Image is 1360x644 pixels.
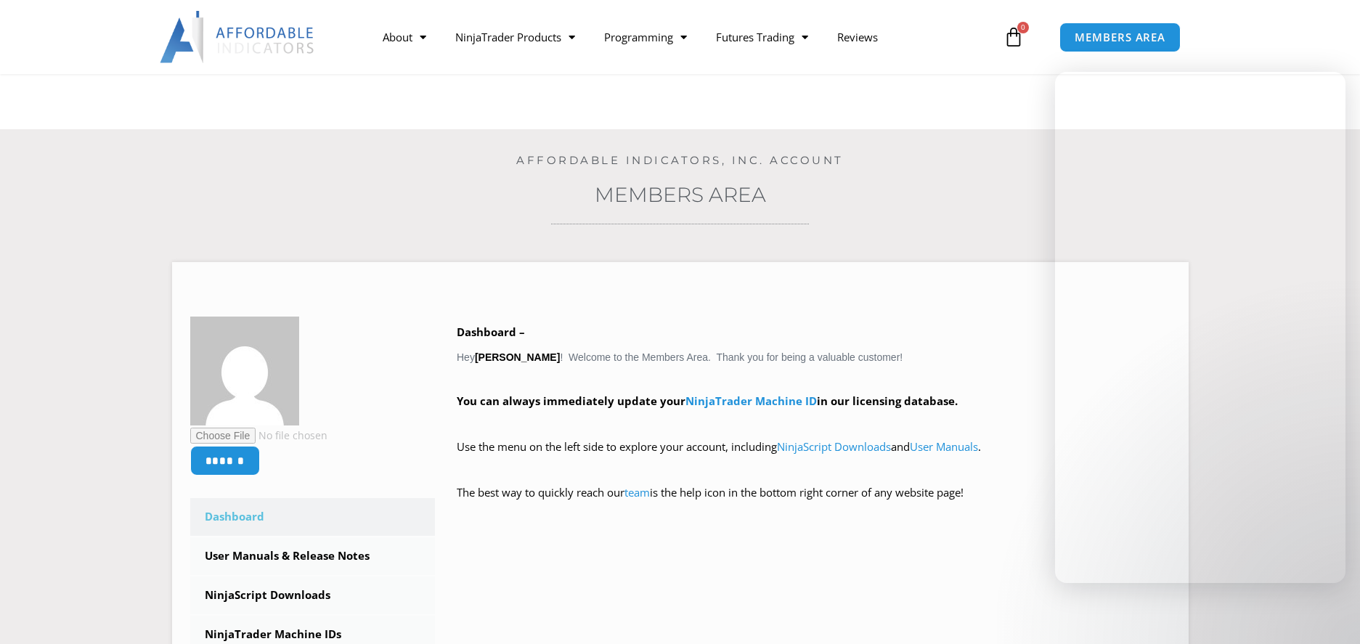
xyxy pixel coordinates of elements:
a: Programming [590,20,701,54]
iframe: Intercom live chat [1311,595,1345,629]
a: Dashboard [190,498,436,536]
a: MEMBERS AREA [1059,23,1181,52]
p: Use the menu on the left side to explore your account, including and . [457,437,1170,478]
a: 0 [982,16,1046,58]
img: af9cd6664984d1206aae6d68832c8db7bbd79c9c7838ad66b263b4427a17b0f4 [190,317,299,425]
a: NinjaScript Downloads [777,439,891,454]
a: NinjaTrader Products [441,20,590,54]
span: MEMBERS AREA [1075,32,1165,43]
div: Hey ! Welcome to the Members Area. Thank you for being a valuable customer! [457,322,1170,523]
a: NinjaScript Downloads [190,576,436,614]
p: The best way to quickly reach our is the help icon in the bottom right corner of any website page! [457,483,1170,523]
nav: Menu [368,20,1000,54]
a: NinjaTrader Machine ID [685,394,817,408]
strong: You can always immediately update your in our licensing database. [457,394,958,408]
a: User Manuals [910,439,978,454]
a: Reviews [823,20,892,54]
a: User Manuals & Release Notes [190,537,436,575]
b: Dashboard – [457,325,525,339]
strong: [PERSON_NAME] [475,351,560,363]
span: 0 [1017,22,1029,33]
a: Affordable Indicators, Inc. Account [516,153,844,167]
a: About [368,20,441,54]
iframe: Intercom live chat [1055,72,1345,583]
a: Members Area [595,182,766,207]
a: team [624,485,650,500]
a: Futures Trading [701,20,823,54]
img: LogoAI | Affordable Indicators – NinjaTrader [160,11,316,63]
